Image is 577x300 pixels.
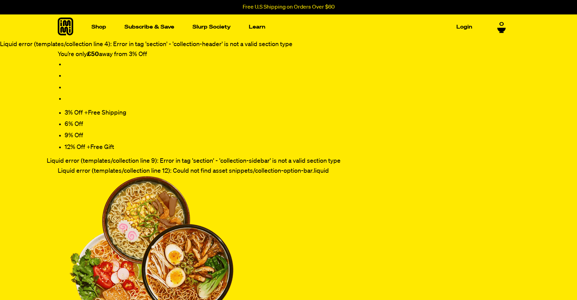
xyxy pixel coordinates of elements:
[497,21,506,32] a: 0
[65,144,114,150] span: 12% Off +
[87,51,99,57] strong: £50
[58,50,520,60] p: You’re only away from 3% Off
[65,110,126,116] span: 3% Off +
[65,132,83,139] span: 9% Off
[122,22,177,32] a: Subscribe & Save
[499,21,504,27] span: 0
[243,4,335,10] p: Free U.S Shipping on Orders Over $60
[88,110,126,116] span: Free Shipping
[89,22,109,32] a: Shop
[65,121,83,127] span: 6% Off
[454,22,475,32] a: Login
[246,22,268,32] a: Learn
[90,144,114,150] span: Free Gift
[89,14,475,40] nav: Main navigation
[190,22,233,32] a: Slurp Society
